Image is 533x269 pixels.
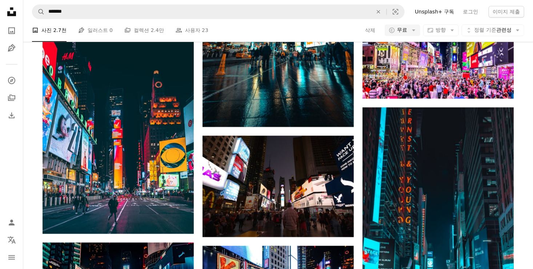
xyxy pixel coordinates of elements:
[4,108,19,123] a: 다운로드 내역
[410,6,458,17] a: Unsplash+ 구독
[109,27,113,35] span: 0
[474,27,512,34] span: 관련성
[362,212,514,219] a: 야간에 대형 건물 사이의 도로를 주행하는 차량의 거리 사진
[43,39,194,234] img: 네온 사인이있는 밤에는 바쁜 도시 거리
[474,27,496,33] span: 정렬 기준
[370,5,386,19] button: 삭제
[202,27,208,35] span: 23
[387,5,404,19] button: 시각적 검색
[397,27,408,34] span: 무료
[176,19,208,42] a: 사용자 23
[423,25,459,36] button: 방향
[4,41,19,55] a: 일러스트
[203,183,354,189] a: 밤 시간에 거리를 걷는 사람들
[4,23,19,38] a: 사진
[462,25,524,36] button: 정렬 기준관련성
[459,6,483,17] a: 로그인
[385,25,420,36] button: 무료
[436,27,446,33] span: 방향
[4,250,19,265] button: 메뉴
[43,133,194,140] a: 네온 사인이있는 밤에는 바쁜 도시 거리
[4,73,19,88] a: 탐색
[4,215,19,230] a: 로그인 / 가입
[151,27,164,35] span: 2.4만
[32,5,45,19] button: Unsplash 검색
[362,41,514,48] a: 밤에 거리에있는 사람들
[4,91,19,105] a: 컬렉션
[203,136,354,237] img: 밤 시간에 거리를 걷는 사람들
[365,25,376,36] button: 삭제
[124,19,164,42] a: 컬렉션 2.4만
[78,19,113,42] a: 일러스트 0
[489,6,524,17] button: 이미지 제출
[4,233,19,247] button: 언어
[32,4,405,19] form: 사이트 전체에서 이미지 찾기
[4,4,19,20] a: 홈 — Unsplash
